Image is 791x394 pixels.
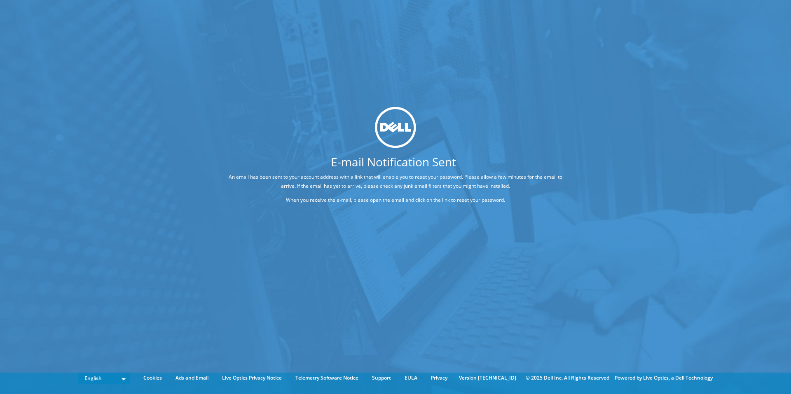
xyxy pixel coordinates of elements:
p: When you receive the e-mail, please open the email and click on the link to reset your password. [229,195,562,204]
a: Live Optics Privacy Notice [216,373,288,382]
a: Telemetry Software Notice [289,373,365,382]
img: dell_svg_logo.svg [375,107,416,148]
h1: E-mail Notification Sent [198,156,589,167]
a: Privacy [425,373,454,382]
li: Version [TECHNICAL_ID] [455,373,520,382]
p: An email has been sent to your account address with a link that will enable you to reset your pas... [229,172,562,190]
a: Ads and Email [169,373,215,382]
a: Support [366,373,397,382]
a: EULA [398,373,424,382]
a: Cookies [137,373,168,382]
li: Powered by Live Optics, a Dell Technology [615,373,713,382]
li: © 2025 Dell Inc. All Rights Reserved [522,373,613,382]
